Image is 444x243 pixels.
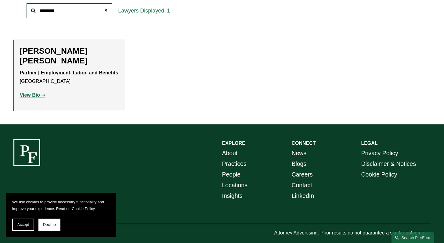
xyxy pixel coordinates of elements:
strong: EXPLORE [222,141,245,146]
button: Decline [38,219,60,231]
a: Insights [222,191,243,201]
a: LinkedIn [291,191,314,201]
span: 1 [167,8,170,14]
strong: View Bio [20,92,40,98]
button: Accept [12,219,34,231]
a: Privacy Policy [361,148,398,159]
strong: CONNECT [291,141,316,146]
a: Cookie Policy [361,169,397,180]
a: Disclaimer & Notices [361,159,416,169]
a: Search this site [392,232,434,243]
a: About [222,148,238,159]
p: [GEOGRAPHIC_DATA] [20,69,120,86]
p: We use cookies to provide necessary functionality and improve your experience. Read our . [12,199,110,213]
a: People [222,169,241,180]
strong: LEGAL [361,141,377,146]
strong: Partner | Employment, Labor, and Benefits [20,70,118,75]
section: Cookie banner [6,193,116,237]
a: Contact [291,180,312,191]
a: Locations [222,180,247,191]
a: Practices [222,159,247,169]
a: News [291,148,306,159]
a: View Bio [20,92,45,98]
a: Blogs [291,159,306,169]
span: Accept [17,223,29,227]
a: Cookie Policy [72,207,95,211]
h2: [PERSON_NAME] [PERSON_NAME] [20,46,120,66]
p: Attorney Advertising. Prior results do not guarantee a similar outcome. [274,229,431,238]
a: Careers [291,169,312,180]
span: Decline [43,223,56,227]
